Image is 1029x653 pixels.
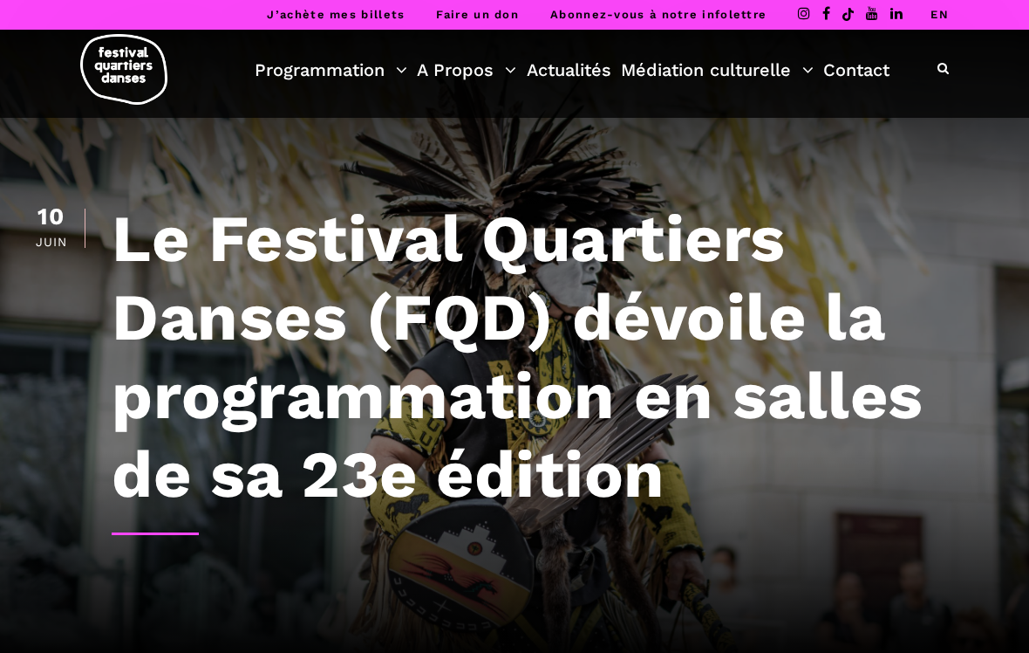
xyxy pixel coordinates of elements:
[112,199,994,513] h1: Le Festival Quartiers Danses (FQD) dévoile la programmation en salles de sa 23e édition
[35,236,67,248] div: Juin
[267,8,405,21] a: J’achète mes billets
[527,55,611,85] a: Actualités
[621,55,814,85] a: Médiation culturelle
[80,34,167,105] img: logo-fqd-med
[550,8,767,21] a: Abonnez-vous à notre infolettre
[823,55,889,85] a: Contact
[436,8,519,21] a: Faire un don
[930,8,949,21] a: EN
[417,55,516,85] a: A Propos
[35,205,67,229] div: 10
[255,55,407,85] a: Programmation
